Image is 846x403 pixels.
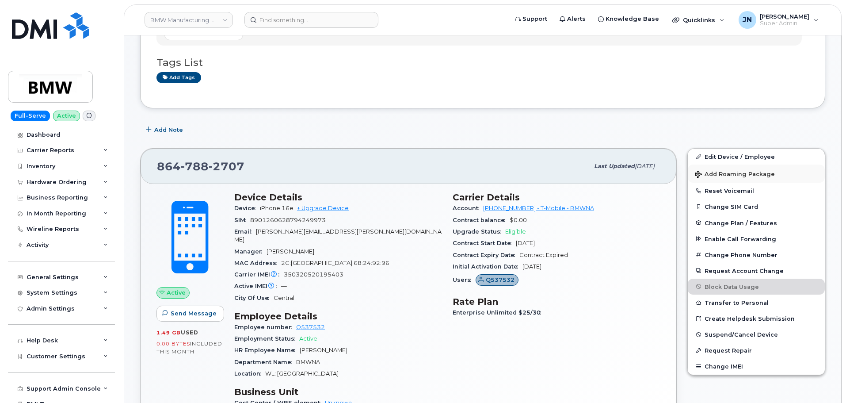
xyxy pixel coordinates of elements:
span: Central [274,295,294,301]
span: Email [234,228,256,235]
a: Knowledge Base [592,10,665,28]
span: MAC Address [234,260,281,266]
a: Q537532 [476,276,518,283]
button: Block Data Usage [688,279,825,295]
button: Request Account Change [688,263,825,279]
a: Create Helpdesk Submission [688,311,825,326]
span: — [281,283,287,289]
span: Active [167,288,186,297]
span: Support [522,15,547,23]
div: Quicklinks [666,11,731,29]
span: Enterprise Unlimited $25/30 [453,309,545,316]
h3: Rate Plan [453,296,660,307]
button: Transfer to Personal [688,295,825,311]
div: Joe Nguyen Jr. [732,11,825,29]
span: iPhone 16e [260,205,293,211]
span: BMWNA [296,359,320,365]
span: Alerts [567,15,586,23]
span: [PERSON_NAME] [760,13,809,20]
h3: Device Details [234,192,442,203]
h3: Employee Details [234,311,442,322]
span: 864 [157,160,244,173]
span: Contract Expiry Date [453,252,519,258]
span: [PERSON_NAME][EMAIL_ADDRESS][PERSON_NAME][DOMAIN_NAME] [234,228,442,243]
span: 2C:[GEOGRAPHIC_DATA]:68:24:92:96 [281,260,389,266]
span: HR Employee Name [234,347,300,353]
span: Contract Expired [519,252,568,258]
span: Active [299,335,317,342]
span: Upgrade Status [453,228,505,235]
a: Alerts [553,10,592,28]
button: Change SIM Card [688,199,825,215]
a: Support [509,10,553,28]
span: $0.00 [510,217,527,223]
button: Change Phone Number [688,247,825,263]
span: Manager [234,248,267,255]
span: used [181,329,198,336]
span: Department Name [234,359,296,365]
span: [DATE] [516,240,535,246]
span: [PERSON_NAME] [267,248,314,255]
span: Location [234,370,265,377]
button: Suspend/Cancel Device [688,326,825,342]
input: Find something... [244,12,378,28]
span: Carrier IMEI [234,271,284,278]
a: BMW Manufacturing Co LLC [145,12,233,28]
span: Device [234,205,260,211]
h3: Business Unit [234,387,442,397]
button: Change Plan / Features [688,215,825,231]
a: Edit Device / Employee [688,149,825,165]
span: 2707 [209,160,244,173]
span: 8901260628794249973 [250,217,326,223]
span: Knowledge Base [606,15,659,23]
span: Active IMEI [234,283,281,289]
span: Employee number [234,324,296,330]
span: Initial Activation Date [453,263,522,270]
span: Employment Status [234,335,299,342]
button: Enable Call Forwarding [688,231,825,247]
a: [PHONE_NUMBER] - T-Mobile - BMWNA [483,205,594,211]
span: Send Message [171,309,217,318]
span: 0.00 Bytes [156,341,190,347]
span: 350320520195403 [284,271,343,278]
a: Q537532 [296,324,325,330]
span: WL: [GEOGRAPHIC_DATA] [265,370,339,377]
span: Account [453,205,483,211]
span: Last updated [594,163,635,169]
span: Contract Start Date [453,240,516,246]
span: Add Note [154,126,183,134]
span: Super Admin [760,20,809,27]
span: Users [453,276,476,283]
span: [DATE] [522,263,541,270]
span: 788 [181,160,209,173]
button: Change IMEI [688,358,825,374]
button: Request Repair [688,342,825,358]
a: Add tags [156,72,201,83]
iframe: Messenger Launcher [808,365,839,396]
button: Add Note [140,122,191,138]
span: Quicklinks [683,16,715,23]
span: Enable Call Forwarding [705,235,776,242]
span: Q537532 [486,276,514,284]
h3: Tags List [156,57,809,68]
span: Contract balance [453,217,510,223]
a: + Upgrade Device [297,205,349,211]
button: Send Message [156,306,224,322]
button: Add Roaming Package [688,165,825,183]
button: Reset Voicemail [688,183,825,199]
span: SIM [234,217,250,223]
span: 1.49 GB [156,330,181,336]
span: JN [743,15,752,25]
span: [DATE] [635,163,655,169]
span: Change Plan / Features [705,219,777,226]
h3: Carrier Details [453,192,660,203]
span: Suspend/Cancel Device [705,331,778,338]
span: [PERSON_NAME] [300,347,347,353]
span: Eligible [505,228,526,235]
span: Add Roaming Package [695,171,775,179]
span: City Of Use [234,295,274,301]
